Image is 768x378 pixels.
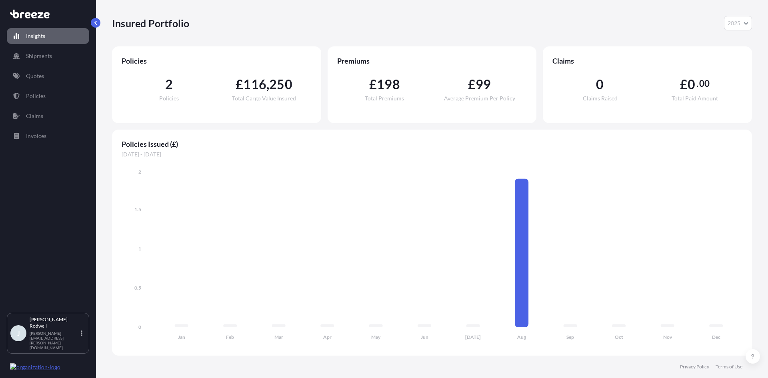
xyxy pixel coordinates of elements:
span: £ [680,78,688,91]
a: Policies [7,88,89,104]
a: Claims [7,108,89,124]
tspan: 2 [138,169,141,175]
span: 250 [269,78,292,91]
span: £ [468,78,476,91]
img: organization-logo [10,363,60,371]
span: Average Premium Per Policy [444,96,515,101]
span: 99 [476,78,491,91]
tspan: [DATE] [465,334,481,340]
span: Claims [552,56,742,66]
p: Insured Portfolio [112,17,189,30]
span: . [696,80,698,87]
p: Claims [26,112,43,120]
span: 198 [377,78,400,91]
span: 116 [243,78,266,91]
span: Total Paid Amount [672,96,718,101]
span: 2 [165,78,173,91]
tspan: Jun [421,334,428,340]
span: [DATE] - [DATE] [122,150,742,158]
span: £ [236,78,243,91]
span: Premiums [337,56,527,66]
tspan: Nov [663,334,672,340]
a: Invoices [7,128,89,144]
span: 0 [688,78,695,91]
p: Shipments [26,52,52,60]
span: Total Premiums [365,96,404,101]
span: J [17,329,20,337]
span: , [266,78,269,91]
a: Terms of Use [716,364,742,370]
span: £ [369,78,377,91]
span: Total Cargo Value Insured [232,96,296,101]
span: 2025 [728,19,740,27]
span: Policies [122,56,312,66]
span: Policies Issued (£) [122,139,742,149]
span: 0 [596,78,604,91]
p: Invoices [26,132,46,140]
button: Year Selector [724,16,752,30]
tspan: Apr [323,334,332,340]
tspan: Oct [615,334,623,340]
tspan: 0.5 [134,285,141,291]
span: Policies [159,96,179,101]
p: Insights [26,32,45,40]
a: Shipments [7,48,89,64]
span: Claims Raised [583,96,618,101]
p: Policies [26,92,46,100]
tspan: Jan [178,334,185,340]
tspan: Feb [226,334,234,340]
tspan: Dec [712,334,720,340]
tspan: Aug [517,334,526,340]
p: [PERSON_NAME] Rodwell [30,316,79,329]
tspan: 1 [138,246,141,252]
a: Insights [7,28,89,44]
tspan: Sep [566,334,574,340]
p: [PERSON_NAME][EMAIL_ADDRESS][PERSON_NAME][DOMAIN_NAME] [30,331,79,350]
span: 00 [699,80,710,87]
tspan: May [371,334,381,340]
a: Quotes [7,68,89,84]
tspan: Mar [274,334,283,340]
p: Quotes [26,72,44,80]
tspan: 1.5 [134,206,141,212]
a: Privacy Policy [680,364,709,370]
tspan: 0 [138,324,141,330]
